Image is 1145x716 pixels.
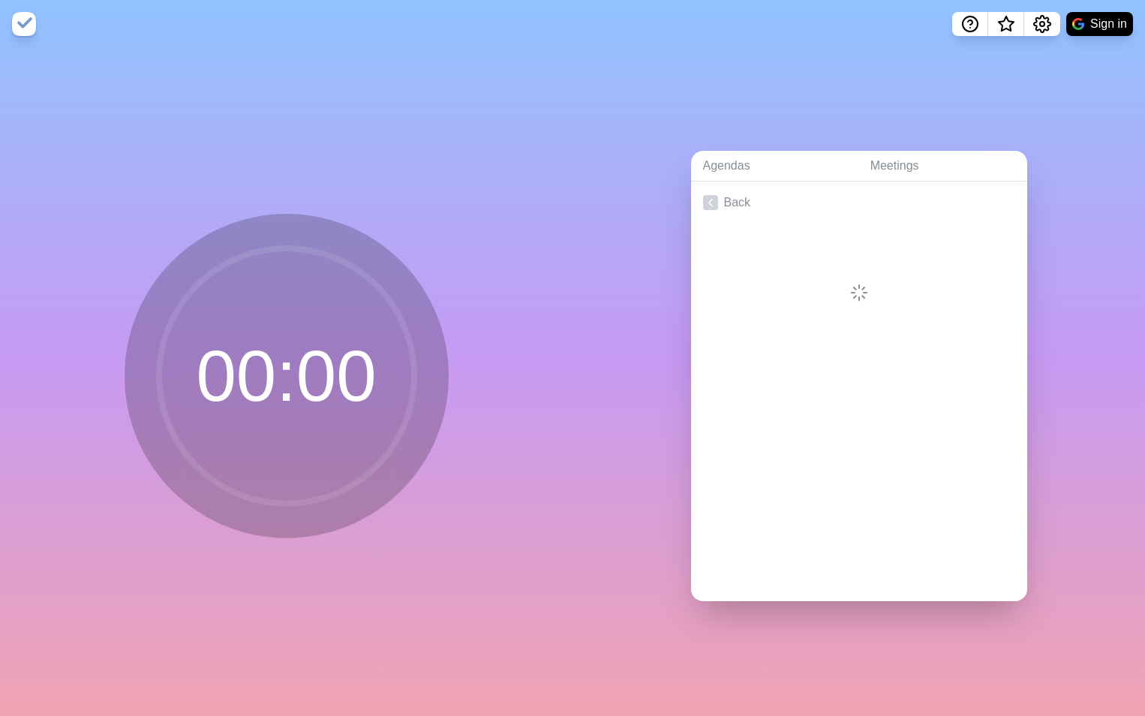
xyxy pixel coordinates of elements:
[988,12,1024,36] button: What’s new
[952,12,988,36] button: Help
[858,151,1027,182] a: Meetings
[1024,12,1060,36] button: Settings
[1072,18,1084,30] img: google logo
[1066,12,1133,36] button: Sign in
[691,151,858,182] a: Agendas
[12,12,36,36] img: timeblocks logo
[691,182,1027,224] a: Back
